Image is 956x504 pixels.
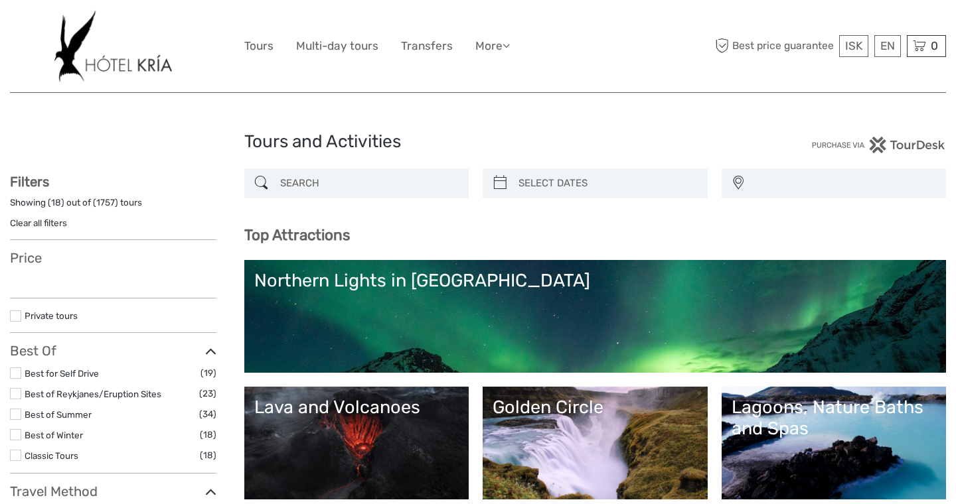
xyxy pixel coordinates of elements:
div: Showing ( ) out of ( ) tours [10,196,216,217]
a: Private tours [25,310,78,321]
a: Northern Lights in [GEOGRAPHIC_DATA] [254,270,937,363]
a: Golden Circle [493,397,698,489]
label: 1757 [96,196,115,209]
a: Best of Reykjanes/Eruption Sites [25,389,161,399]
img: PurchaseViaTourDesk.png [811,137,946,153]
h3: Best Of [10,343,216,359]
div: Lava and Volcanoes [254,397,459,418]
a: Transfers [401,36,453,56]
strong: Filters [10,174,49,190]
div: EN [874,35,901,57]
a: Tours [244,36,274,56]
a: Lava and Volcanoes [254,397,459,489]
b: Top Attractions [244,226,350,244]
a: Best of Summer [25,409,92,420]
a: Best of Winter [25,430,83,440]
div: Northern Lights in [GEOGRAPHIC_DATA] [254,270,937,291]
a: Multi-day tours [296,36,378,56]
a: Lagoons, Nature Baths and Spas [732,397,937,489]
span: (23) [199,386,216,401]
a: Classic Tours [25,450,78,461]
h3: Price [10,250,216,266]
input: SELECT DATES [513,172,701,195]
span: Best price guarantee [712,35,836,57]
input: SEARCH [275,172,463,195]
span: ISK [845,39,862,52]
a: Clear all filters [10,218,67,228]
label: 18 [51,196,61,209]
div: Lagoons, Nature Baths and Spas [732,397,937,440]
img: 532-e91e591f-ac1d-45f7-9962-d0f146f45aa0_logo_big.jpg [54,10,172,82]
h3: Travel Method [10,483,216,499]
span: (34) [199,407,216,422]
div: Golden Circle [493,397,698,418]
span: (19) [200,365,216,381]
span: (18) [200,427,216,442]
span: 0 [929,39,940,52]
span: (18) [200,448,216,463]
a: More [475,36,510,56]
a: Best for Self Drive [25,368,99,379]
h1: Tours and Activities [244,131,712,153]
